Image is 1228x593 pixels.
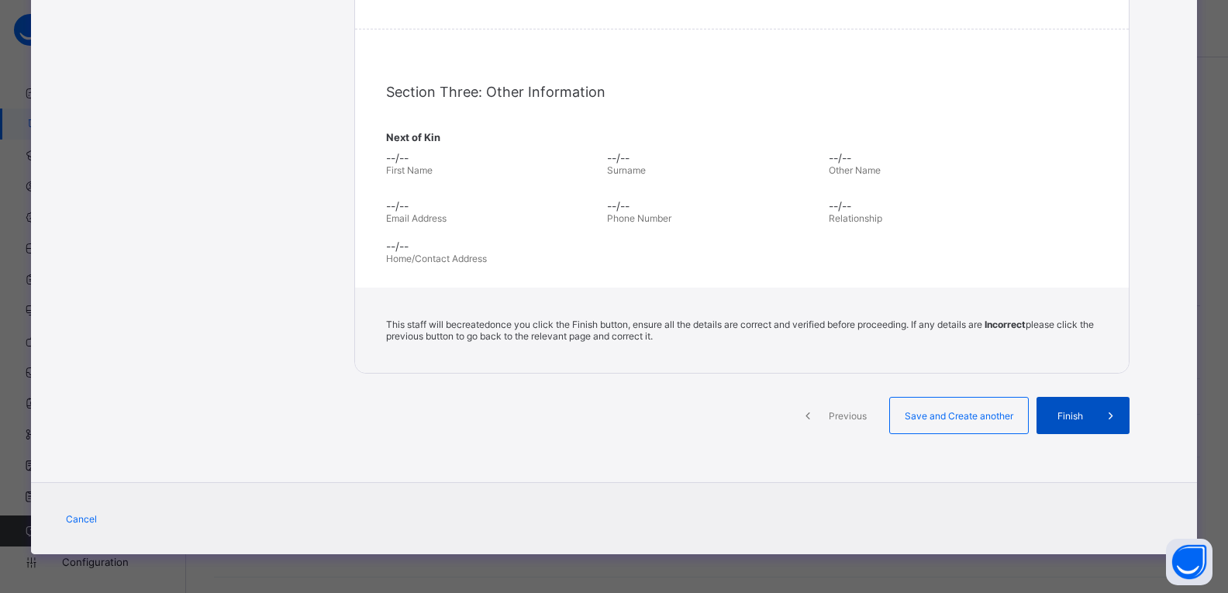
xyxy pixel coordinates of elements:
[829,212,882,224] span: Relationship
[902,410,1016,422] span: Save and Create another
[386,164,433,176] span: First Name
[829,151,1042,164] span: --/--
[386,84,605,100] span: Section Three: Other Information
[607,164,646,176] span: Surname
[607,151,820,164] span: --/--
[386,240,1098,253] span: --/--
[1166,539,1212,585] button: Open asap
[386,212,447,224] span: Email Address
[985,319,1026,330] b: Incorrect
[826,410,869,422] span: Previous
[829,164,881,176] span: Other Name
[829,199,1042,212] span: --/--
[607,212,671,224] span: Phone Number
[386,319,1094,342] span: This staff will be created once you click the Finish button, ensure all the details are correct a...
[1048,410,1092,422] span: Finish
[386,131,1098,143] span: Next of Kin
[386,151,599,164] span: --/--
[386,253,487,264] span: Home/Contact Address
[66,513,97,525] span: Cancel
[386,199,599,212] span: --/--
[607,199,820,212] span: --/--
